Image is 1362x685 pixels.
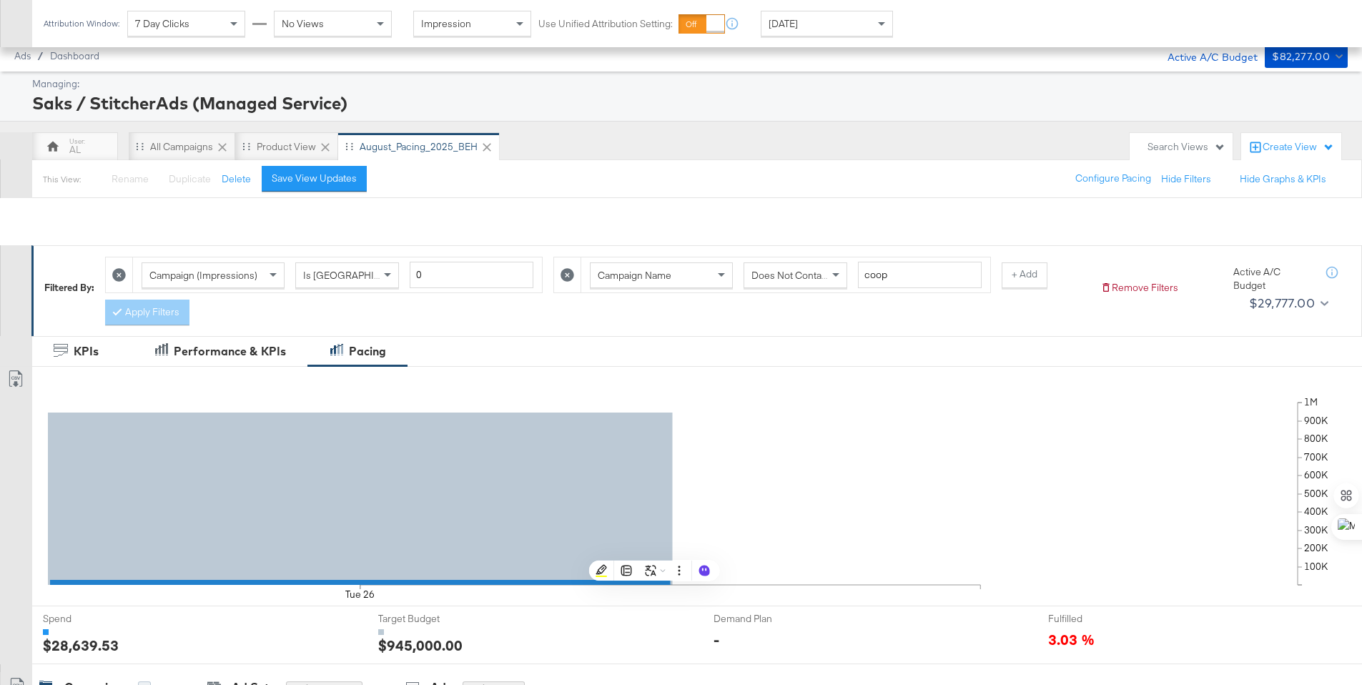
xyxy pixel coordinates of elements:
span: Duplicate [169,172,211,185]
span: Campaign Name [598,269,671,282]
button: $82,277.00 [1265,45,1348,68]
span: No Views [282,17,324,30]
text: 1M [1304,395,1318,408]
div: Managing: [32,77,1344,91]
div: Saks / StitcherAds (Managed Service) [32,91,1344,115]
button: Hide Graphs & KPIs [1240,172,1326,186]
div: Active A/C Budget [1153,45,1258,66]
div: Drag to reorder tab [345,142,353,150]
div: August_Pacing_2025_BEH [360,140,478,154]
div: Filtered By: [44,281,94,295]
div: Pacing [349,343,386,360]
div: - [714,629,719,650]
button: Remove Filters [1100,281,1178,295]
div: $28,639.53 [43,635,119,656]
div: Drag to reorder tab [242,142,250,150]
button: + Add [1002,262,1047,288]
span: Campaign (Impressions) [149,269,257,282]
span: Demand Plan [714,612,821,626]
div: AL [69,143,81,157]
span: Fulfilled [1048,612,1155,626]
div: This View: [43,174,81,185]
text: Tue 26 [345,588,375,601]
div: Active A/C Budget [1233,265,1312,292]
button: Delete [222,172,251,186]
span: Is [GEOGRAPHIC_DATA] [303,269,413,282]
span: [DATE] [769,17,798,30]
button: Save View Updates [262,166,367,192]
div: Performance & KPIs [174,343,286,360]
button: Hide Filters [1161,172,1211,186]
span: Ads [14,50,31,61]
div: Search Views [1148,140,1225,154]
div: $29,777.00 [1249,292,1315,314]
span: Spend [43,612,150,626]
div: $945,000.00 [378,635,463,656]
div: $82,277.00 [1272,48,1330,66]
button: Configure Pacing [1065,166,1161,192]
span: Target Budget [378,612,485,626]
span: 7 Day Clicks [135,17,189,30]
div: All Campaigns [150,140,213,154]
div: Save View Updates [272,172,357,185]
div: Create View [1263,140,1334,154]
label: Use Unified Attribution Setting: [538,17,673,31]
div: Drag to reorder tab [136,142,144,150]
span: Does Not Contain [751,269,829,282]
input: Enter a number [410,262,533,288]
span: / [31,50,50,61]
input: Enter a search term [858,262,982,288]
span: 3.03 % [1048,629,1095,649]
div: Product View [257,140,316,154]
div: Attribution Window: [43,19,120,29]
button: $29,777.00 [1243,292,1331,315]
a: Dashboard [50,50,99,61]
span: Rename [112,172,149,185]
span: Impression [421,17,471,30]
div: KPIs [74,343,99,360]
